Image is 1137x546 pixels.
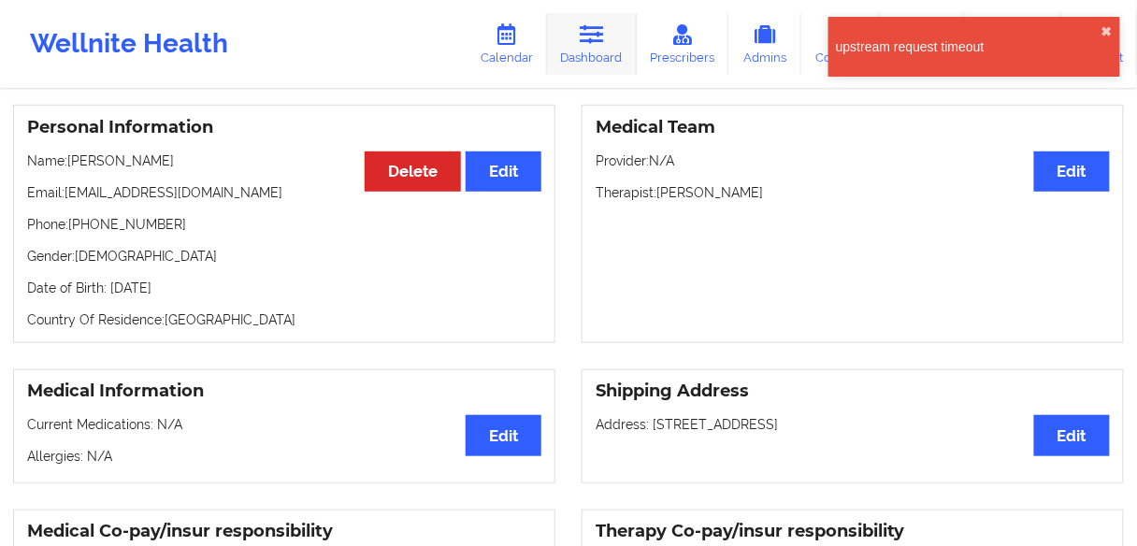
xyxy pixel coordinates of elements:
p: Phone: [PHONE_NUMBER] [27,215,541,234]
p: Provider: N/A [596,151,1110,170]
h3: Therapy Co-pay/insur responsibility [596,521,1110,542]
p: Allergies: N/A [27,447,541,466]
a: Calendar [467,13,547,75]
button: Edit [466,415,541,455]
a: Prescribers [637,13,729,75]
a: Admins [728,13,801,75]
h3: Medical Co-pay/insur responsibility [27,521,541,542]
p: Gender: [DEMOGRAPHIC_DATA] [27,247,541,266]
h3: Medical Information [27,381,541,402]
button: Edit [1034,415,1110,455]
p: Name: [PERSON_NAME] [27,151,541,170]
div: upstream request timeout [836,37,1101,56]
p: Date of Birth: [DATE] [27,279,541,297]
p: Therapist: [PERSON_NAME] [596,183,1110,202]
p: Address: [STREET_ADDRESS] [596,415,1110,434]
h3: Medical Team [596,117,1110,138]
button: Delete [365,151,461,192]
button: Edit [1034,151,1110,192]
p: Email: [EMAIL_ADDRESS][DOMAIN_NAME] [27,183,541,202]
h3: Personal Information [27,117,541,138]
button: close [1101,24,1113,39]
p: Current Medications: N/A [27,415,541,434]
h3: Shipping Address [596,381,1110,402]
a: Dashboard [547,13,637,75]
p: Country Of Residence: [GEOGRAPHIC_DATA] [27,310,541,329]
button: Edit [466,151,541,192]
a: Coaches [801,13,879,75]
